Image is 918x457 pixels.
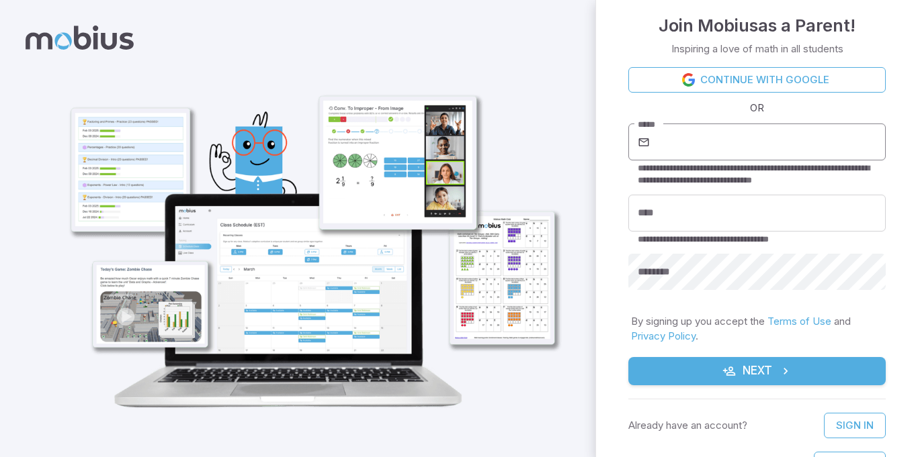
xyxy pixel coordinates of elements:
[824,413,886,438] a: Sign In
[767,315,831,327] a: Terms of Use
[44,38,572,424] img: parent_1-illustration
[747,101,767,115] span: OR
[631,314,883,344] p: By signing up you accept the and .
[628,357,886,385] button: Next
[631,329,696,342] a: Privacy Policy
[628,418,747,433] p: Already have an account?
[659,12,856,39] h4: Join Mobius as a Parent !
[628,67,886,93] a: Continue with Google
[671,42,843,56] p: Inspiring a love of math in all students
